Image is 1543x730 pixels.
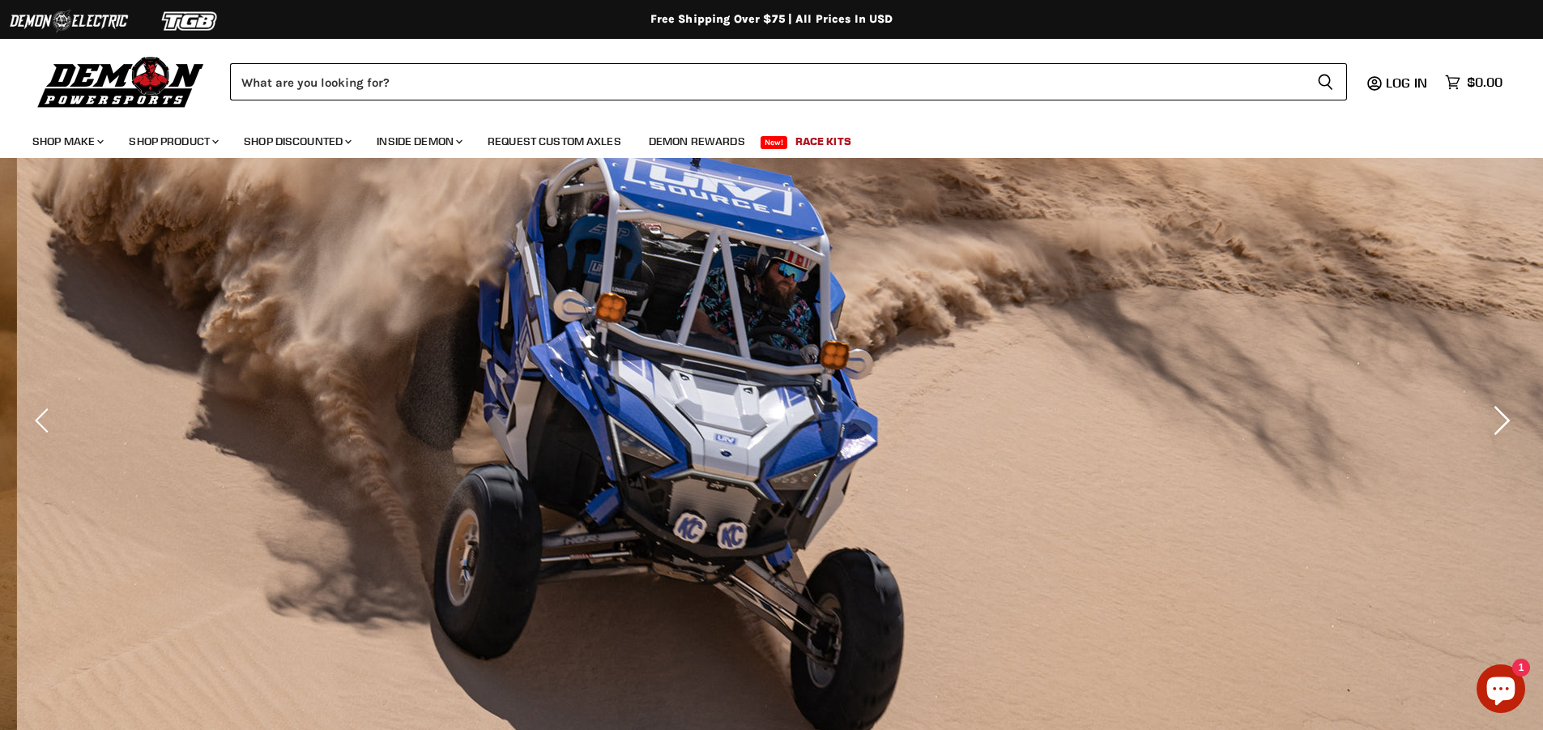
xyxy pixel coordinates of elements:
a: Request Custom Axles [475,125,633,158]
img: TGB Logo 2 [130,6,251,36]
img: Demon Powersports [32,53,210,110]
a: $0.00 [1437,70,1511,94]
button: Previous [28,404,61,437]
ul: Main menu [20,118,1498,158]
button: Search [1304,63,1347,100]
a: Shop Make [20,125,113,158]
a: Shop Discounted [232,125,361,158]
a: Demon Rewards [637,125,757,158]
div: Free Shipping Over $75 | All Prices In USD [124,12,1420,27]
button: Next [1482,404,1515,437]
span: Log in [1386,75,1427,91]
inbox-online-store-chat: Shopify online store chat [1472,664,1530,717]
a: Log in [1379,75,1437,90]
a: Inside Demon [364,125,472,158]
a: Race Kits [783,125,863,158]
span: $0.00 [1467,75,1503,90]
img: Demon Electric Logo 2 [8,6,130,36]
a: Shop Product [117,125,228,158]
span: New! [761,136,788,149]
input: Search [230,63,1304,100]
form: Product [230,63,1347,100]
